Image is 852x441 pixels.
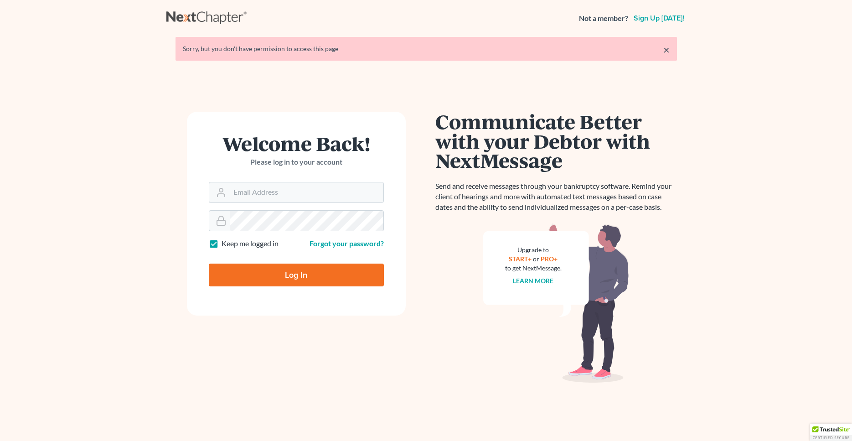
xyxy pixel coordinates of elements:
[663,44,670,55] a: ×
[579,13,628,24] strong: Not a member?
[310,239,384,248] a: Forgot your password?
[541,255,558,263] a: PRO+
[435,112,677,170] h1: Communicate Better with your Debtor with NextMessage
[222,239,279,249] label: Keep me logged in
[533,255,539,263] span: or
[209,264,384,286] input: Log In
[513,277,553,285] a: Learn more
[505,245,562,254] div: Upgrade to
[632,15,686,22] a: Sign up [DATE]!
[183,44,670,53] div: Sorry, but you don't have permission to access this page
[505,264,562,273] div: to get NextMessage.
[509,255,532,263] a: START+
[209,157,384,167] p: Please log in to your account
[435,181,677,213] p: Send and receive messages through your bankruptcy software. Remind your client of hearings and mo...
[483,223,629,383] img: nextmessage_bg-59042aed3d76b12b5cd301f8e5b87938c9018125f34e5fa2b7a6b67550977c72.svg
[209,134,384,153] h1: Welcome Back!
[230,182,383,202] input: Email Address
[810,424,852,441] div: TrustedSite Certified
